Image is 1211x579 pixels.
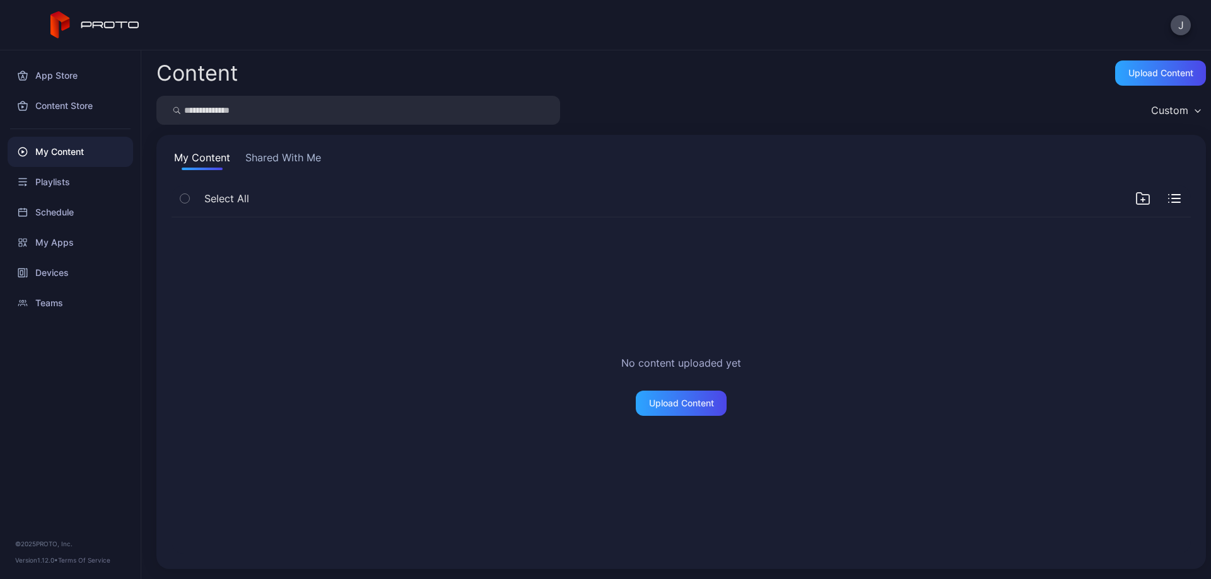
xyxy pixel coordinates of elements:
[8,137,133,167] a: My Content
[8,227,133,258] a: My Apps
[204,191,249,206] span: Select All
[243,150,324,170] button: Shared With Me
[8,91,133,121] a: Content Store
[1128,68,1193,78] div: Upload Content
[8,258,133,288] a: Devices
[8,197,133,227] a: Schedule
[172,150,233,170] button: My Content
[1115,60,1206,86] button: Upload Content
[15,556,58,564] span: Version 1.12.0 •
[8,167,133,197] a: Playlists
[649,398,714,408] div: Upload Content
[636,391,727,416] button: Upload Content
[1151,104,1188,117] div: Custom
[1145,96,1206,125] button: Custom
[1171,15,1191,35] button: J
[621,355,741,370] h2: No content uploaded yet
[8,60,133,91] a: App Store
[15,539,126,549] div: © 2025 PROTO, Inc.
[8,288,133,318] a: Teams
[58,556,110,564] a: Terms Of Service
[156,62,238,84] div: Content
